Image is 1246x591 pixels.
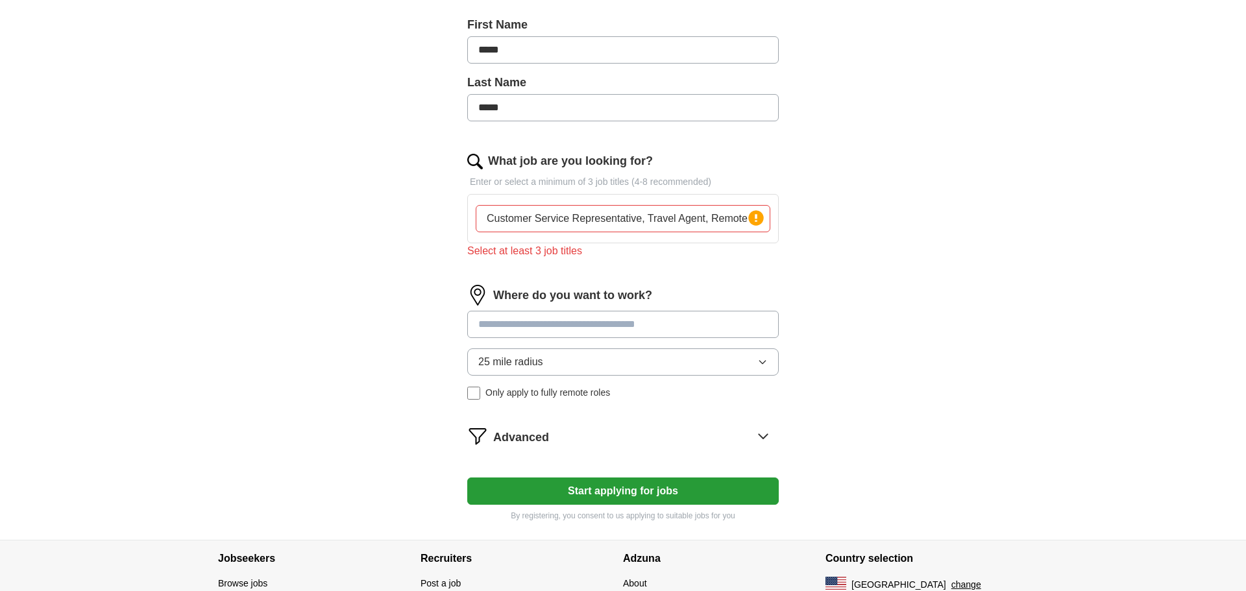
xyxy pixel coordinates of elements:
a: Browse jobs [218,578,267,588]
p: By registering, you consent to us applying to suitable jobs for you [467,510,779,522]
p: Enter or select a minimum of 3 job titles (4-8 recommended) [467,175,779,189]
span: 25 mile radius [478,354,543,370]
img: location.png [467,285,488,306]
button: Start applying for jobs [467,477,779,505]
a: About [623,578,647,588]
a: Post a job [421,578,461,588]
label: Last Name [467,74,779,91]
span: Only apply to fully remote roles [485,386,610,400]
label: Where do you want to work? [493,287,652,304]
div: Select at least 3 job titles [467,243,779,259]
label: What job are you looking for? [488,152,653,170]
img: search.png [467,154,483,169]
input: Type a job title and press enter [476,205,770,232]
img: filter [467,426,488,446]
input: Only apply to fully remote roles [467,387,480,400]
span: Advanced [493,429,549,446]
label: First Name [467,16,779,34]
button: 25 mile radius [467,348,779,376]
h4: Country selection [825,540,1028,577]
